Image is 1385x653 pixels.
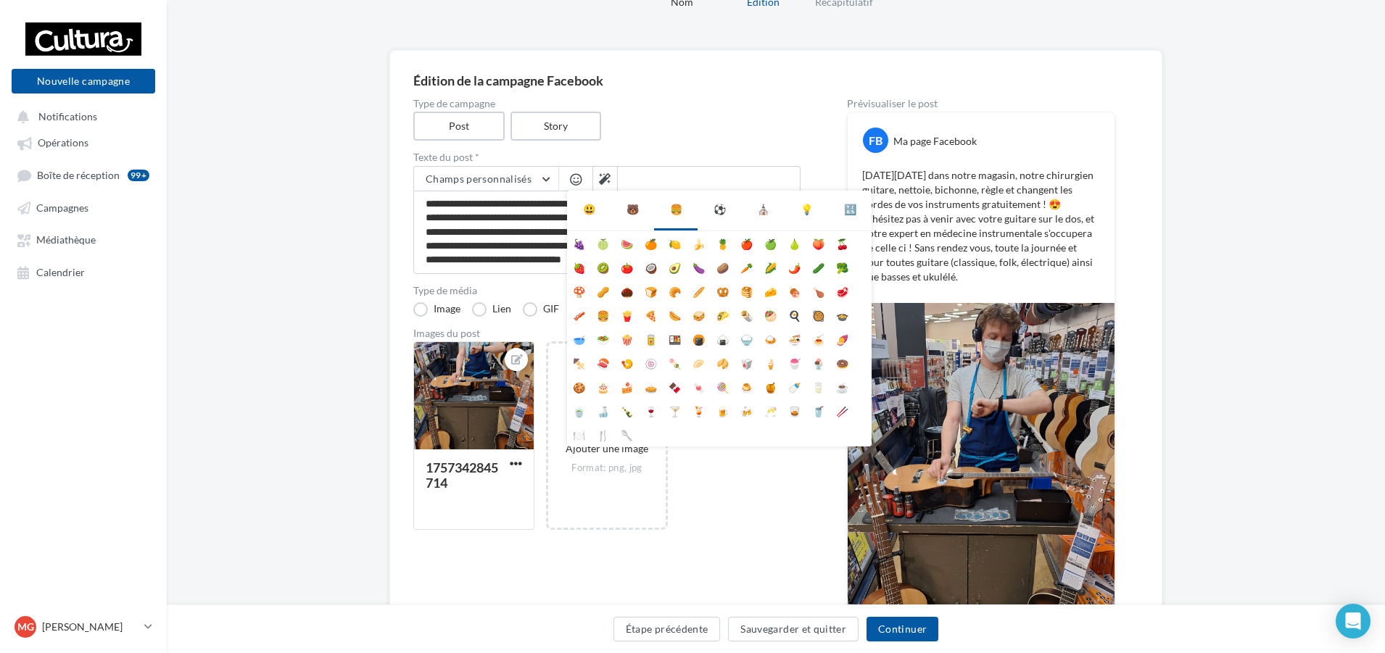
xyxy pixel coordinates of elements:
[663,399,687,423] li: 🍸
[758,375,782,399] li: 🍯
[758,231,782,255] li: 🍏
[830,399,854,423] li: 🥢
[663,375,687,399] li: 🍫
[893,134,977,149] div: Ma page Facebook
[863,128,888,153] div: FB
[591,279,615,303] li: 🥜
[806,303,830,327] li: 🥘
[591,375,615,399] li: 🎂
[583,202,595,217] div: 😃
[728,617,859,641] button: Sauvegarder et quitter
[639,327,663,351] li: 🥫
[36,234,96,246] span: Médiathèque
[413,328,801,338] div: Images du post
[615,423,639,446] li: 🥄
[42,620,138,634] p: [PERSON_NAME]
[567,327,591,351] li: 🥣
[591,231,615,255] li: 🍈
[615,351,639,375] li: 🍤
[663,303,687,327] li: 🌭
[663,327,687,351] li: 🍱
[17,620,34,634] span: MG
[844,202,856,217] div: 🔣
[567,351,591,375] li: 🍢
[12,613,155,641] a: MG [PERSON_NAME]
[782,303,806,327] li: 🍳
[758,303,782,327] li: 🥙
[615,303,639,327] li: 🍟
[9,226,158,252] a: Médiathèque
[639,303,663,327] li: 🍕
[9,162,158,188] a: Boîte de réception99+
[758,351,782,375] li: 🍦
[806,279,830,303] li: 🍗
[12,69,155,93] button: Nouvelle campagne
[663,279,687,303] li: 🥐
[414,167,558,191] button: Champs personnalisés
[782,375,806,399] li: 🍼
[510,112,602,141] label: Story
[663,255,687,279] li: 🥑
[1336,604,1370,639] div: Open Intercom Messenger
[615,279,639,303] li: 🌰
[687,399,711,423] li: 🍹
[711,399,735,423] li: 🍺
[413,302,460,317] label: Image
[758,255,782,279] li: 🌽
[735,351,758,375] li: 🥡
[782,255,806,279] li: 🌶️
[523,302,559,317] label: GIF
[38,110,97,122] span: Notifications
[735,375,758,399] li: 🍮
[806,327,830,351] li: 🍝
[711,327,735,351] li: 🍙
[735,279,758,303] li: 🥞
[735,255,758,279] li: 🥕
[735,303,758,327] li: 🌯
[639,399,663,423] li: 🍷
[830,255,854,279] li: 🥦
[867,617,938,641] button: Continuer
[663,231,687,255] li: 🍋
[735,327,758,351] li: 🍚
[615,327,639,351] li: 🍿
[847,99,1115,109] div: Prévisualiser le post
[758,279,782,303] li: 🧀
[711,231,735,255] li: 🍍
[426,172,532,185] span: Champs personnalisés
[687,351,711,375] li: 🥟
[801,202,813,217] div: 💡
[567,279,591,303] li: 🍄
[782,279,806,303] li: 🍖
[735,231,758,255] li: 🍎
[757,202,769,217] div: ⛪
[36,201,88,214] span: Campagnes
[591,423,615,446] li: 🍴
[591,255,615,279] li: 🥝
[567,231,591,255] li: 🍇
[591,303,615,327] li: 🍔
[711,255,735,279] li: 🥔
[758,399,782,423] li: 🥂
[711,303,735,327] li: 🌮
[9,129,158,155] a: Opérations
[639,279,663,303] li: 🍞
[735,399,758,423] li: 🍻
[615,255,639,279] li: 🍅
[413,152,801,162] label: Texte du post *
[782,327,806,351] li: 🍜
[670,202,682,217] div: 🍔
[591,399,615,423] li: 🍶
[591,351,615,375] li: 🍣
[830,375,854,399] li: ☕
[782,351,806,375] li: 🍧
[567,375,591,399] li: 🍪
[806,399,830,423] li: 🥤
[806,375,830,399] li: 🥛
[862,168,1100,284] p: [DATE][DATE] dans notre magasin, notre chirurgien guitare, nettoie, bichonne, règle et changent l...
[830,351,854,375] li: 🍩
[36,266,85,278] span: Calendrier
[711,375,735,399] li: 🍭
[687,327,711,351] li: 🍘
[687,303,711,327] li: 🥪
